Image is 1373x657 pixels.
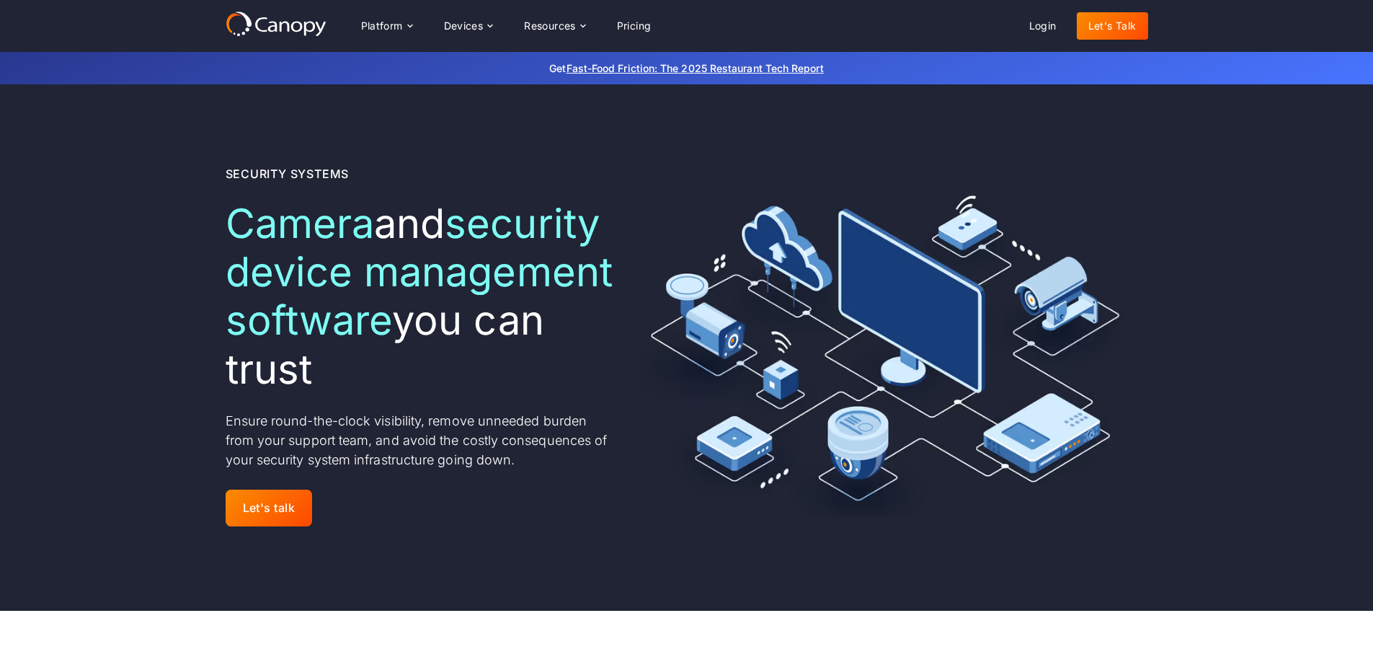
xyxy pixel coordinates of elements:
[361,21,403,31] div: Platform
[1077,12,1148,40] a: Let's Talk
[1018,12,1068,40] a: Login
[226,199,374,248] span: Camera
[226,490,313,526] a: Let's talk
[605,12,663,40] a: Pricing
[243,501,296,515] div: Let's talk
[226,200,617,394] h1: and you can trust
[226,165,350,182] div: Security Systems
[226,199,613,345] span: security device management software
[566,62,824,74] a: Fast-Food Friction: The 2025 Restaurant Tech Report
[226,411,617,469] p: Ensure round-the-clock visibility, remove unneeded burden from your support team, and avoid the c...
[444,21,484,31] div: Devices
[524,21,576,31] div: Resources
[334,61,1040,76] p: Get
